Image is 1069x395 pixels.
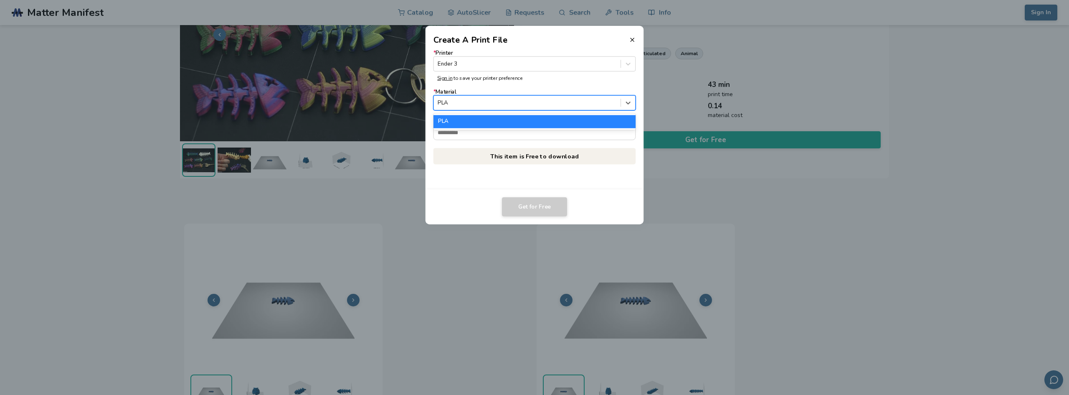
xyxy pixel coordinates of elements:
[433,34,508,46] h2: Create A Print File
[433,148,636,164] p: This item is Free to download
[433,50,636,71] label: Printer
[437,75,632,81] p: to save your printer preference
[433,115,636,128] div: PLA
[438,100,439,106] input: *MaterialPLAPLA
[434,125,636,140] input: *Email
[437,74,452,81] a: Sign in
[502,197,567,217] button: Get for Free
[433,89,636,110] label: Material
